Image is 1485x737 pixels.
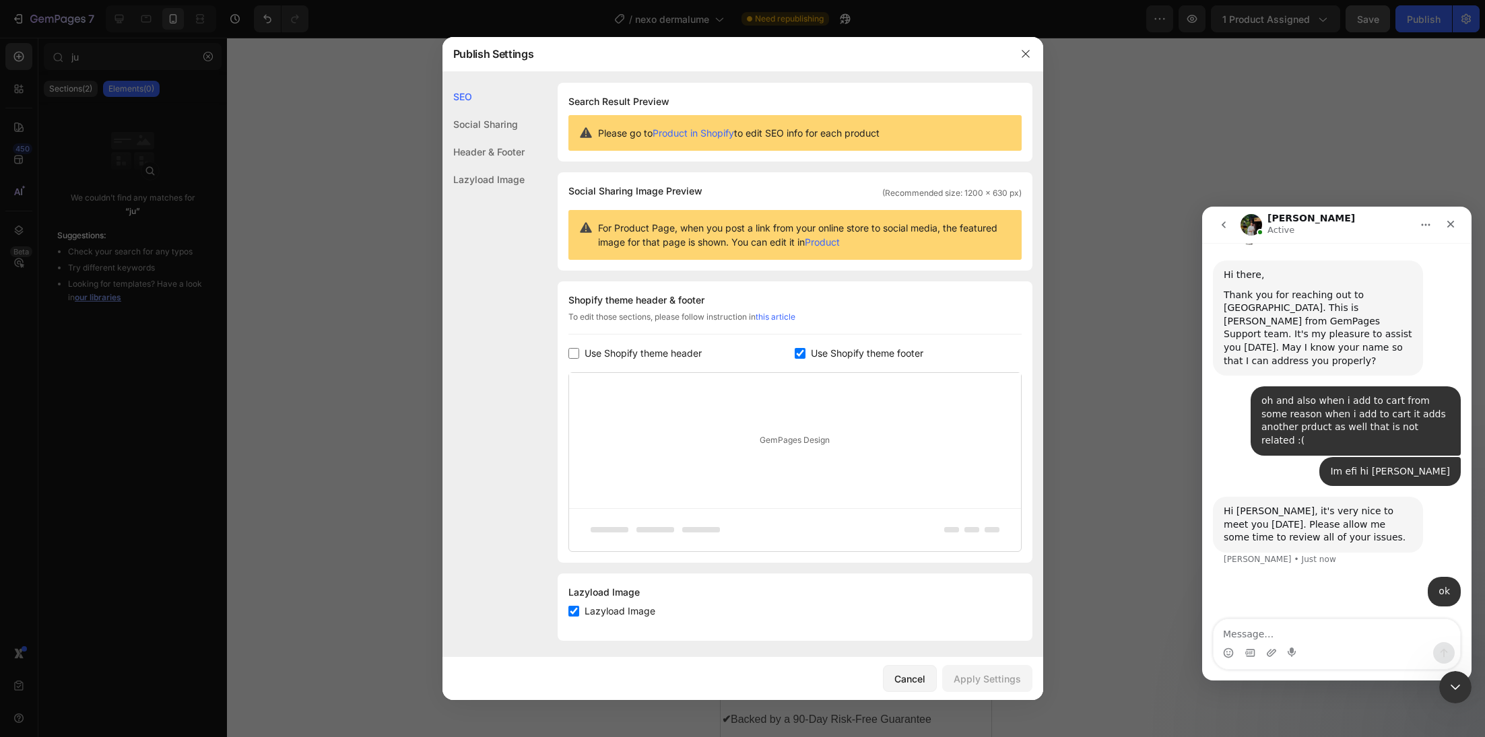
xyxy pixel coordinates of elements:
[894,672,925,686] div: Cancel
[442,138,525,166] div: Header & Footer
[442,110,525,138] div: Social Sharing
[1,509,269,528] p: 2-in-1 Solution for Lifted Under-Eyes
[1439,671,1472,703] iframe: Intercom live chat
[1,572,218,584] span: ✔ Clinically Proven & Research Technologies
[598,221,1011,249] span: For Product Page, when you post a link from your online store to social media, the featured image...
[1202,207,1472,680] iframe: Intercom live chat
[442,166,525,193] div: Lazyload Image
[1,606,237,618] span: ✔ Visibly Reduces Puffiness & [MEDICAL_DATA]
[811,345,923,361] span: Use Shopify theme footer
[568,94,1022,110] h1: Search Result Preview
[85,542,141,556] p: (604 reviews)
[569,373,1021,508] div: GemPages Design
[1,676,211,687] span: Backed by a 90-Day Risk-Free Guarantee
[585,603,655,619] span: Lazyload Image
[1,641,236,653] span: ✔ Restores Firmness to Delicate Under-Eye Skin
[598,126,880,140] span: Please go to to edit SEO info for each product
[568,311,1022,335] div: To edit those sections, please follow instruction in
[942,665,1032,692] button: Apply Settings
[568,584,1022,600] div: Lazyload Image
[568,183,702,199] span: Social Sharing Image Preview
[653,127,734,139] a: Product in Shopify
[85,30,186,87] img: gempages_579627086029783636-c070e319-9613-4c7c-8cb9-a4213835f06a.png
[442,36,1008,71] div: Publish Settings
[805,236,840,248] a: Product
[954,672,1021,686] div: Apply Settings
[568,292,1022,308] div: Shopify theme header & footer
[883,665,937,692] button: Cancel
[882,187,1022,199] span: (Recommended size: 1200 x 630 px)
[442,83,525,110] div: SEO
[1,676,10,687] strong: ✔
[756,312,795,322] a: this article
[585,345,702,361] span: Use Shopify theme header
[80,8,176,22] h2: 90-DAY FREE RETURNS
